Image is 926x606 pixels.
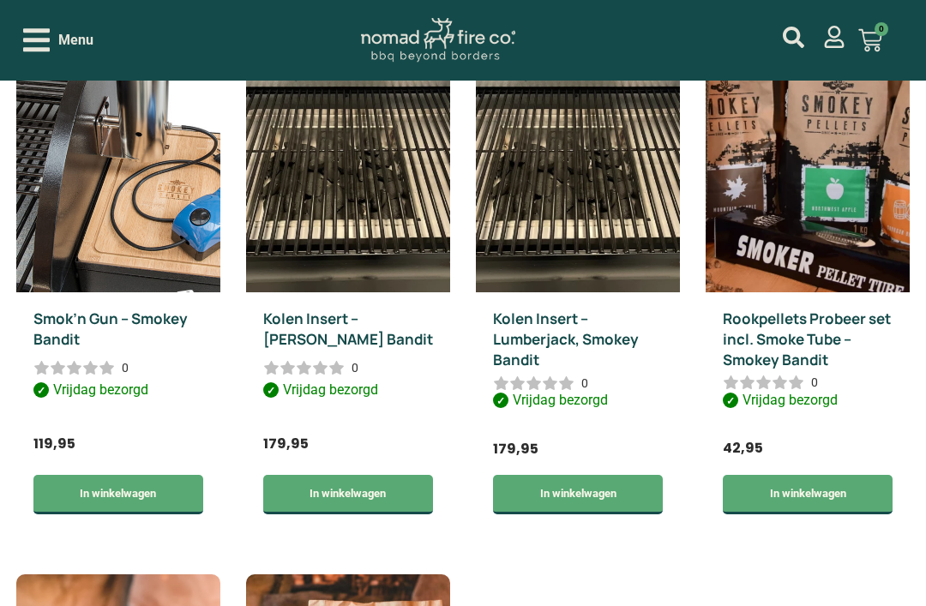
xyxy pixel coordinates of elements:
[33,475,203,514] a: Toevoegen aan winkelwagen: “Smok'n Gun - Smokey Bandit“
[263,475,433,514] a: Toevoegen aan winkelwagen: “Kolen Insert - Eastwood, Smokey Bandit“
[823,26,845,48] a: mijn account
[58,30,93,51] span: Menu
[33,382,203,408] p: Vrijdag bezorgd
[23,25,93,55] div: Open/Close Menu
[493,475,663,514] a: Toevoegen aan winkelwagen: “Kolen Insert - Lumberjack, Smokey Bandit“
[723,475,893,514] a: Toevoegen aan winkelwagen: “Rookpellets Probeer set incl. Smoke Tube - Smokey Bandit“
[33,309,188,349] a: Smok’n Gun – Smokey Bandit
[361,18,515,63] img: Nomad Logo
[723,309,891,369] a: Rookpellets Probeer set incl. Smoke Tube – Smokey Bandit
[783,27,804,48] a: mijn account
[581,375,588,392] div: 0
[493,309,639,369] a: Kolen Insert – Lumberjack, Smokey Bandit
[493,393,663,418] p: Vrijdag bezorgd
[811,374,818,391] div: 0
[263,382,433,408] p: Vrijdag bezorgd
[723,393,893,418] p: Vrijdag bezorgd
[875,22,888,36] span: 0
[122,359,129,376] div: 0
[352,359,358,376] div: 0
[263,309,433,349] a: Kolen Insert – [PERSON_NAME] Bandit
[838,18,903,63] a: 0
